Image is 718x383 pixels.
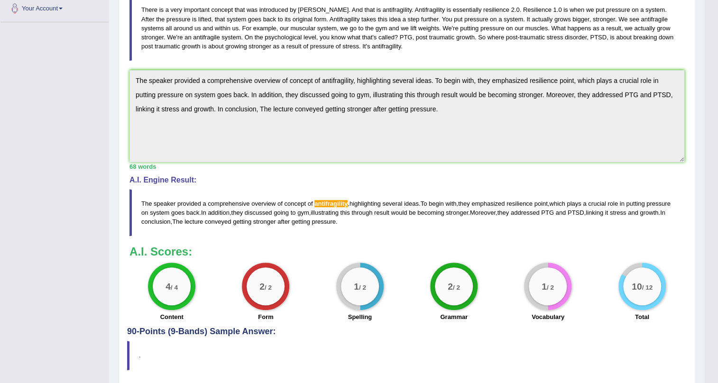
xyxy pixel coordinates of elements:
big: 10 [632,281,642,292]
span: The [141,200,152,207]
div: 68 words [129,162,684,171]
small: / 2 [547,284,554,291]
span: Moreover [470,209,496,216]
span: addressed [511,209,540,216]
blockquote: , . , , . , , . , , . , . [129,189,684,236]
span: they [497,209,509,216]
span: emphasized [471,200,505,207]
span: conveyed [205,218,231,225]
span: back [186,209,199,216]
span: pressure [312,218,336,225]
span: after [277,218,290,225]
blockquote: . [127,341,687,370]
span: this [340,209,350,216]
span: concept [284,200,306,207]
small: / 2 [265,284,272,291]
label: Form [258,312,274,321]
span: begin [429,200,444,207]
span: going [274,209,289,216]
span: resilience [506,200,533,207]
label: Content [160,312,184,321]
span: highlighting [350,200,381,207]
span: pressure [646,200,671,207]
span: comprehensive [208,200,249,207]
small: / 12 [642,284,653,291]
span: and [555,209,566,216]
small: / 2 [453,284,460,291]
big: 1 [354,281,359,292]
big: 4 [166,281,171,292]
label: Vocabulary [532,312,564,321]
span: overview [251,200,276,207]
span: plays [567,200,581,207]
span: of [277,200,283,207]
span: addition [208,209,230,216]
span: crucial [588,200,606,207]
span: they [458,200,470,207]
span: role [608,200,618,207]
span: ideas [404,200,419,207]
span: in [620,200,625,207]
label: Grammar [440,312,468,321]
label: Spelling [348,312,372,321]
small: / 2 [359,284,366,291]
big: 1 [542,281,547,292]
span: To [420,200,427,207]
span: gym [297,209,309,216]
small: / 4 [171,284,178,291]
span: getting [233,218,251,225]
span: several [382,200,402,207]
span: on [141,209,148,216]
span: point [534,200,547,207]
span: In [201,209,206,216]
span: putting [626,200,644,207]
span: system [150,209,169,216]
span: PTSD [568,209,584,216]
span: it [605,209,608,216]
big: 2 [448,281,453,292]
span: speaker [154,200,175,207]
span: discussed [245,209,272,216]
span: stress [610,209,626,216]
span: which [549,200,565,207]
span: of [308,200,313,207]
span: be [409,209,415,216]
span: becoming [417,209,444,216]
b: A.I. Scores: [129,245,192,258]
span: result [374,209,389,216]
span: lecture [184,218,203,225]
span: provided [177,200,201,207]
span: linking [586,209,603,216]
span: a [583,200,586,207]
big: 2 [260,281,265,292]
span: goes [171,209,184,216]
span: conclusion [141,218,170,225]
span: Possible spelling mistake found. [314,200,348,207]
span: through [351,209,372,216]
span: PTG [541,209,554,216]
span: In [660,209,665,216]
span: with [445,200,456,207]
span: illustrating [311,209,339,216]
h4: A.I. Engine Result: [129,176,684,184]
label: Total [635,312,649,321]
span: getting [292,218,310,225]
span: would [391,209,407,216]
span: a [203,200,206,207]
span: and [628,209,638,216]
span: growth [640,209,658,216]
span: stronger [253,218,276,225]
span: stronger [446,209,468,216]
span: they [231,209,243,216]
span: to [291,209,296,216]
span: The [172,218,183,225]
